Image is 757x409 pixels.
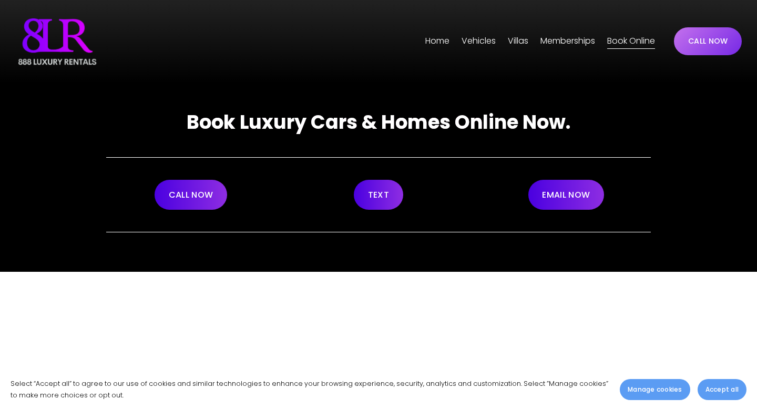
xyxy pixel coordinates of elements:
[698,379,746,400] button: Accept all
[155,180,227,210] a: CALL NOW
[540,33,595,50] a: Memberships
[462,33,496,50] a: folder dropdown
[462,34,496,49] span: Vehicles
[620,379,690,400] button: Manage cookies
[705,385,739,394] span: Accept all
[628,385,682,394] span: Manage cookies
[187,108,570,136] strong: Book Luxury Cars & Homes Online Now.
[15,15,99,68] img: Luxury Car &amp; Home Rentals For Every Occasion
[607,33,655,50] a: Book Online
[11,378,609,402] p: Select “Accept all” to agree to our use of cookies and similar technologies to enhance your brows...
[425,33,449,50] a: Home
[508,34,528,49] span: Villas
[528,180,604,210] a: EMAIL NOW
[354,180,403,210] a: TEXT
[674,27,742,55] a: CALL NOW
[508,33,528,50] a: folder dropdown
